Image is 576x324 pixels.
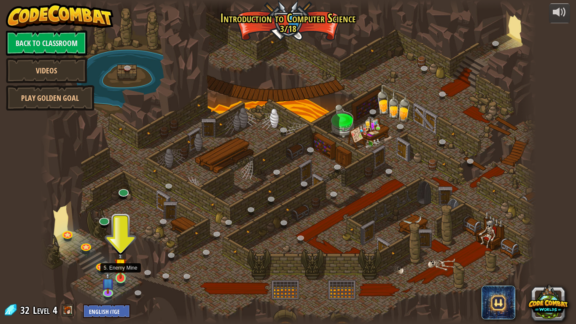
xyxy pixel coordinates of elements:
a: Back to Classroom [6,30,87,56]
span: 32 [20,303,32,317]
img: level-banner-started.png [114,250,127,279]
img: CodeCombat - Learn how to code by playing a game [6,3,114,29]
a: Play Golden Goal [6,85,94,111]
a: Videos [6,58,87,83]
img: level-banner-unstarted-subscriber.png [102,272,114,294]
span: Level [33,303,50,317]
span: 4 [53,303,57,317]
button: Adjust volume [549,3,570,23]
